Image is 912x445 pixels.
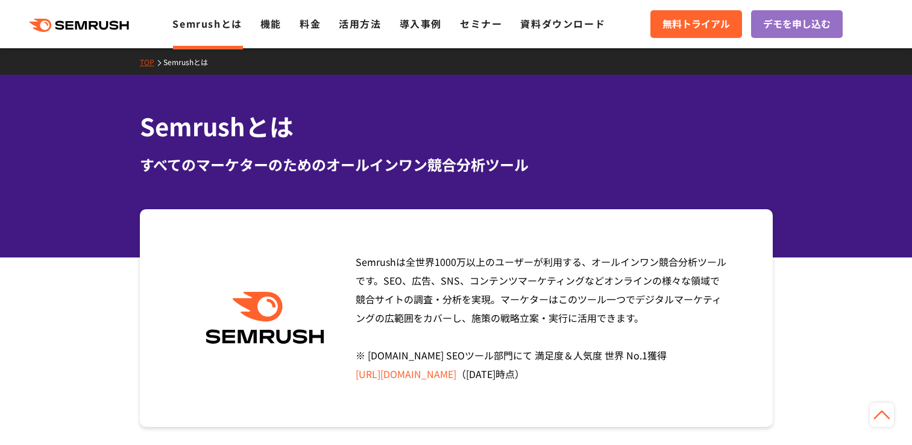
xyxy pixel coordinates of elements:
[140,109,773,144] h1: Semrushとは
[400,16,442,31] a: 導入事例
[172,16,242,31] a: Semrushとは
[339,16,381,31] a: 活用方法
[200,292,330,344] img: Semrush
[662,16,730,32] span: 無料トライアル
[140,57,163,67] a: TOP
[460,16,502,31] a: セミナー
[356,367,456,381] a: [URL][DOMAIN_NAME]
[751,10,843,38] a: デモを申し込む
[163,57,217,67] a: Semrushとは
[300,16,321,31] a: 料金
[260,16,281,31] a: 機能
[763,16,831,32] span: デモを申し込む
[520,16,605,31] a: 資料ダウンロード
[140,154,773,175] div: すべてのマーケターのためのオールインワン競合分析ツール
[356,254,726,381] span: Semrushは全世界1000万以上のユーザーが利用する、オールインワン競合分析ツールです。SEO、広告、SNS、コンテンツマーケティングなどオンラインの様々な領域で競合サイトの調査・分析を実現...
[650,10,742,38] a: 無料トライアル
